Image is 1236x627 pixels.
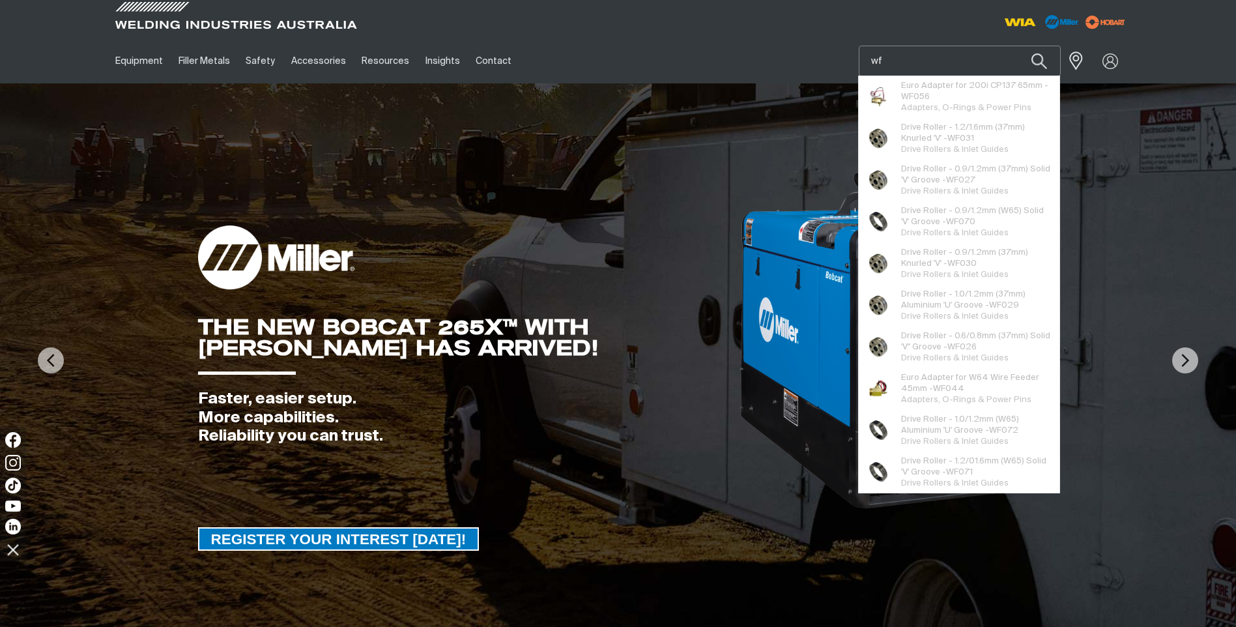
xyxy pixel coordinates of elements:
[859,76,1059,493] ul: Suggestions
[108,38,171,83] a: Equipment
[901,104,1031,112] span: Adapters, O-Rings & Power Pins
[38,347,64,373] img: PrevArrow
[901,437,1009,446] span: Drive Rollers & Inlet Guides
[238,38,283,83] a: Safety
[198,317,739,358] div: THE NEW BOBCAT 265X™ WITH [PERSON_NAME] HAS ARRIVED!
[5,478,21,493] img: TikTok
[901,312,1009,321] span: Drive Rollers & Inlet Guides
[198,527,480,551] a: REGISTER YOUR INTEREST TODAY!
[5,519,21,534] img: LinkedIn
[901,145,1009,154] span: Drive Rollers & Inlet Guides
[901,414,1050,436] span: Drive Roller - 1.0/1.2mm (W65) Aluminium 'U' Groove - 072
[901,229,1009,237] span: Drive Rollers & Inlet Guides
[901,396,1031,404] span: Adapters, O-Rings & Power Pins
[2,538,24,561] img: hide socials
[108,38,874,83] nav: Main
[171,38,238,83] a: Filler Metals
[946,176,958,184] span: WF
[1082,12,1129,32] img: miller
[5,432,21,448] img: Facebook
[901,289,1050,311] span: Drive Roller - 1.0/1.2mm (37mm) Aluminium 'U' Groove - 029
[1172,347,1198,373] img: NextArrow
[417,38,467,83] a: Insights
[283,38,354,83] a: Accessories
[1017,46,1061,76] button: Search products
[901,270,1009,279] span: Drive Rollers & Inlet Guides
[5,455,21,471] img: Instagram
[901,247,1050,269] span: Drive Roller - 0.9/1.2mm (37mm) Knurled 'V' - 030
[901,80,1050,102] span: Euro Adapter for 200i CP137 65mm - 056
[901,479,1009,488] span: Drive Rollers & Inlet Guides
[901,93,913,101] span: WF
[946,218,958,226] span: WF
[901,354,1009,362] span: Drive Rollers & Inlet Guides
[933,385,945,393] span: WF
[947,343,960,351] span: WF
[199,527,478,551] span: REGISTER YOUR INTEREST [DATE]!
[989,426,1001,435] span: WF
[468,38,519,83] a: Contact
[901,456,1050,478] span: Drive Roller - 1.2/01.6mm (W65) Solid 'V' Groove - 071
[901,330,1050,353] span: Drive Roller - 0.6/0.8mm (37mm) Solid 'V" Groove - 026
[901,187,1009,196] span: Drive Rollers & Inlet Guides
[901,205,1050,227] span: Drive Roller - 0.9/1.2mm (W65) Solid 'V' Groove - 070
[901,372,1050,394] span: Euro Adapter for W64 Wire Feeder 45mm - 044
[947,259,960,268] span: WF
[946,468,958,476] span: WF
[5,501,21,512] img: YouTube
[901,164,1050,186] span: Drive Roller - 0.9/1.2mm (37mm) Solid 'V' Groove - 027
[198,390,739,446] div: Faster, easier setup. More capabilities. Reliability you can trust.
[859,46,1060,76] input: Product name or item number...
[901,122,1050,144] span: Drive Roller - 1.2/1.6mm (37mm) Knurled 'V' - 031
[947,134,960,143] span: WF
[354,38,417,83] a: Resources
[989,301,1001,310] span: WF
